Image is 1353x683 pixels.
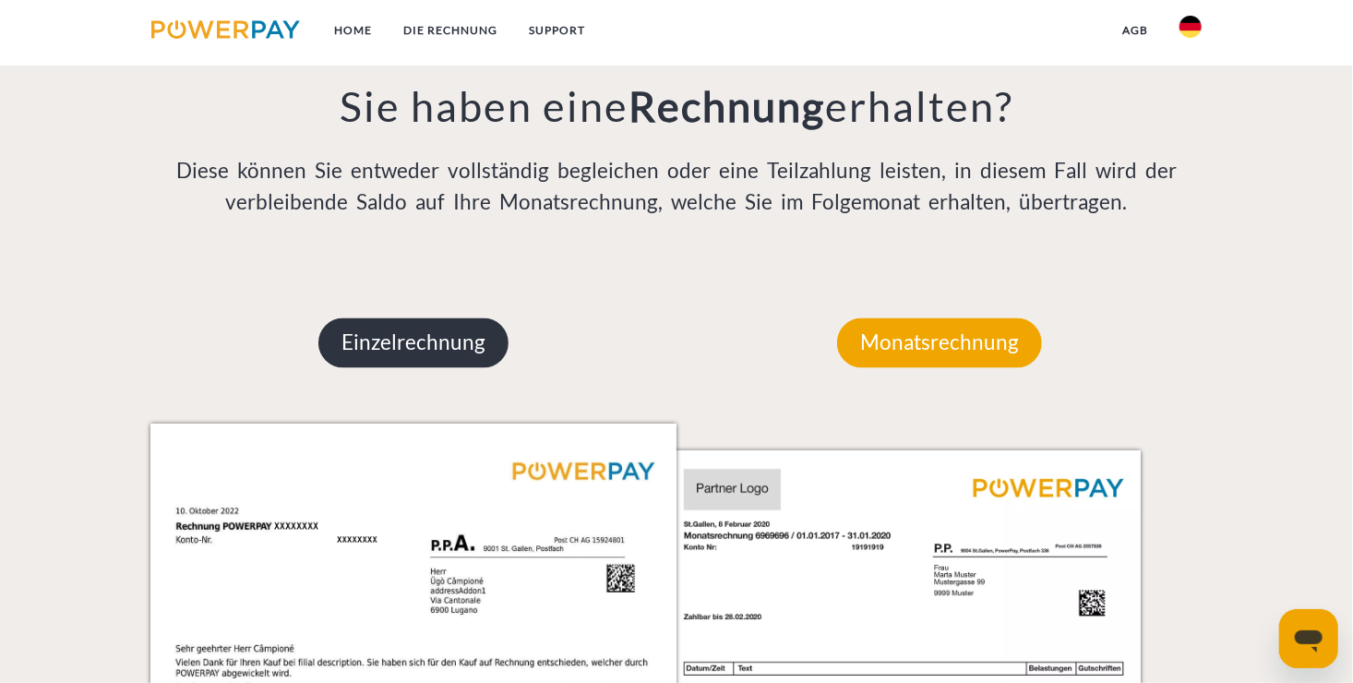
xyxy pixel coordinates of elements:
img: logo-powerpay.svg [151,20,300,39]
p: Diese können Sie entweder vollständig begleichen oder eine Teilzahlung leisten, in diesem Fall wi... [150,155,1203,218]
a: DIE RECHNUNG [389,14,514,47]
b: Rechnung [629,81,825,131]
img: de [1179,16,1202,38]
a: Home [319,14,389,47]
a: SUPPORT [514,14,602,47]
a: agb [1107,14,1164,47]
p: Monatsrechnung [837,318,1042,368]
iframe: Schaltfläche zum Öffnen des Messaging-Fensters [1279,609,1338,668]
h3: Sie haben eine erhalten? [150,80,1203,132]
p: Einzelrechnung [318,318,509,368]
